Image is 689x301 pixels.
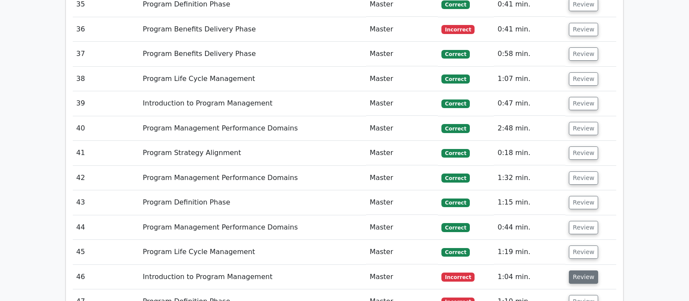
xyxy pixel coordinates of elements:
span: Correct [441,124,469,133]
span: Correct [441,199,469,207]
td: 1:07 min. [494,67,565,91]
button: Review [569,97,598,110]
button: Review [569,196,598,209]
td: Master [366,215,438,240]
button: Review [569,23,598,36]
td: Program Benefits Delivery Phase [140,17,366,42]
td: 41 [73,141,140,165]
td: 45 [73,240,140,264]
span: Correct [441,174,469,182]
td: 37 [73,42,140,66]
td: 0:18 min. [494,141,565,165]
button: Review [569,245,598,259]
button: Review [569,122,598,135]
td: Program Management Performance Domains [140,166,366,190]
td: Master [366,265,438,289]
span: Correct [441,248,469,257]
td: 1:04 min. [494,265,565,289]
td: 2:48 min. [494,116,565,141]
span: Incorrect [441,273,475,281]
span: Correct [441,223,469,232]
span: Correct [441,99,469,108]
td: 36 [73,17,140,42]
td: Master [366,91,438,116]
td: Program Management Performance Domains [140,116,366,141]
button: Review [569,171,598,185]
td: Master [366,42,438,66]
td: 0:47 min. [494,91,565,116]
td: 1:19 min. [494,240,565,264]
td: 1:32 min. [494,166,565,190]
td: Introduction to Program Management [140,91,366,116]
td: 39 [73,91,140,116]
td: Program Management Performance Domains [140,215,366,240]
td: Program Definition Phase [140,190,366,215]
td: Master [366,17,438,42]
td: 46 [73,265,140,289]
td: 44 [73,215,140,240]
td: 0:44 min. [494,215,565,240]
td: 0:41 min. [494,17,565,42]
td: Program Strategy Alignment [140,141,366,165]
td: 0:58 min. [494,42,565,66]
td: Program Life Cycle Management [140,240,366,264]
button: Review [569,146,598,160]
span: Correct [441,50,469,59]
span: Correct [441,74,469,83]
td: Introduction to Program Management [140,265,366,289]
td: Program Life Cycle Management [140,67,366,91]
td: Master [366,141,438,165]
span: Correct [441,149,469,158]
span: Incorrect [441,25,475,34]
td: Program Benefits Delivery Phase [140,42,366,66]
td: 1:15 min. [494,190,565,215]
td: Master [366,67,438,91]
td: Master [366,166,438,190]
button: Review [569,270,598,284]
button: Review [569,72,598,86]
button: Review [569,47,598,61]
td: 42 [73,166,140,190]
td: 43 [73,190,140,215]
span: Correct [441,0,469,9]
td: 40 [73,116,140,141]
td: 38 [73,67,140,91]
td: Master [366,240,438,264]
button: Review [569,221,598,234]
td: Master [366,116,438,141]
td: Master [366,190,438,215]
